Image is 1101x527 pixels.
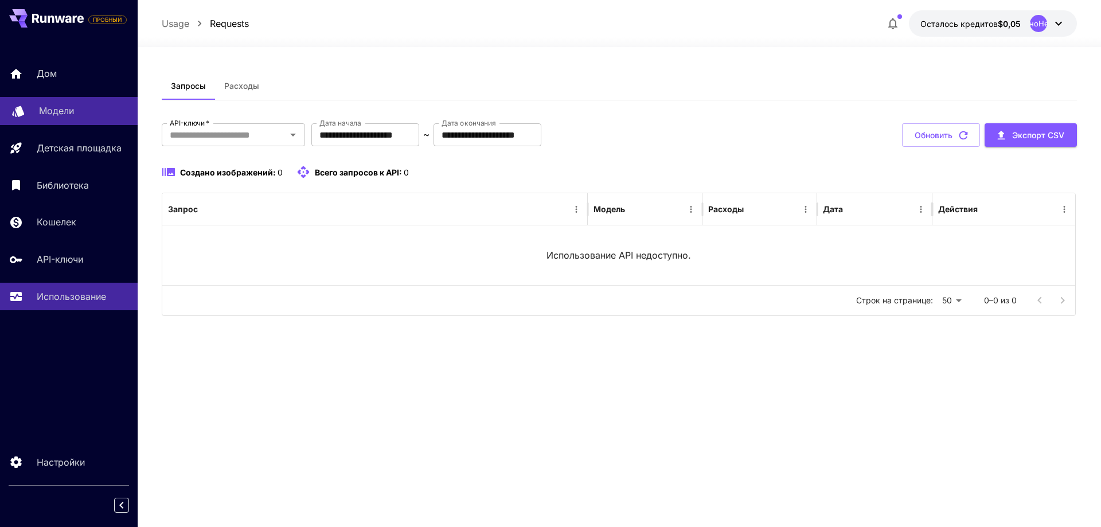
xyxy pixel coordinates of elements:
button: Сортировать [745,201,761,217]
div: 0,05 доллара [920,18,1021,30]
font: Строк на странице: [856,295,933,305]
font: Дом [37,68,57,79]
font: Дата начала [319,119,361,127]
font: Расходы [708,204,744,214]
font: 0 [404,167,409,177]
button: Меню [798,201,814,217]
font: Создано изображений: [180,167,276,177]
button: Сортировать [199,201,215,217]
font: Осталось кредитов [920,19,998,29]
font: Дата [823,204,843,214]
font: Использование [37,291,106,302]
font: Использование API недоступно. [546,249,691,261]
div: Свернуть боковую панель [123,495,138,516]
font: Модели [39,105,74,116]
button: Меню [913,201,929,217]
nav: хлебные крошки [162,17,249,30]
font: Модель [594,204,625,214]
button: Меню [568,201,584,217]
font: 0–0 из 0 [984,295,1017,305]
font: Обновить [915,130,952,140]
font: $0,05 [998,19,1021,29]
font: Библиотека [37,179,89,191]
font: Запрос [168,204,198,214]
font: Детская площадка [37,142,122,154]
font: Действия [938,204,978,214]
font: Кошелек [37,216,76,228]
font: ПРОБНЫЙ [93,16,122,23]
font: ~ [423,129,430,140]
font: API-ключи [37,253,83,265]
font: НеопределеноНеопределено [983,19,1094,28]
font: 50 [942,295,952,305]
button: Свернуть боковую панель [114,498,129,513]
font: Запросы [171,81,206,91]
span: Добавьте свою платежную карту, чтобы включить все функции платформы. [88,13,127,26]
button: Open [285,127,301,143]
font: API-ключи [170,119,205,127]
font: Всего запросов к API: [315,167,402,177]
a: Requests [210,17,249,30]
button: Меню [1056,201,1072,217]
button: Меню [683,201,699,217]
font: Дата окончания [442,119,496,127]
button: 0,05 доллараНеопределеноНеопределено [909,10,1077,37]
a: Usage [162,17,189,30]
button: Сортировать [626,201,642,217]
font: Расходы [224,81,259,91]
button: Сортировать [844,201,860,217]
font: Настройки [37,456,85,468]
button: Экспорт CSV [985,123,1077,147]
font: 0 [278,167,283,177]
button: Обновить [902,123,980,147]
font: Экспорт CSV [1012,130,1064,140]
